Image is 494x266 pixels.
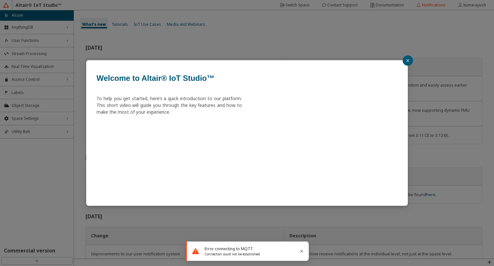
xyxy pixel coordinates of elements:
[406,59,410,62] span: close
[205,252,295,256] div: Connection could not be established
[403,55,413,66] button: close
[96,76,398,81] h2: Welcome to Altair® IoT Studio™
[298,247,306,255] a: Close
[96,95,242,115] div: To help you get started, here’s a quick introduction to our platform. This short video will guide...
[205,246,301,252] div: Error connecting to MQTT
